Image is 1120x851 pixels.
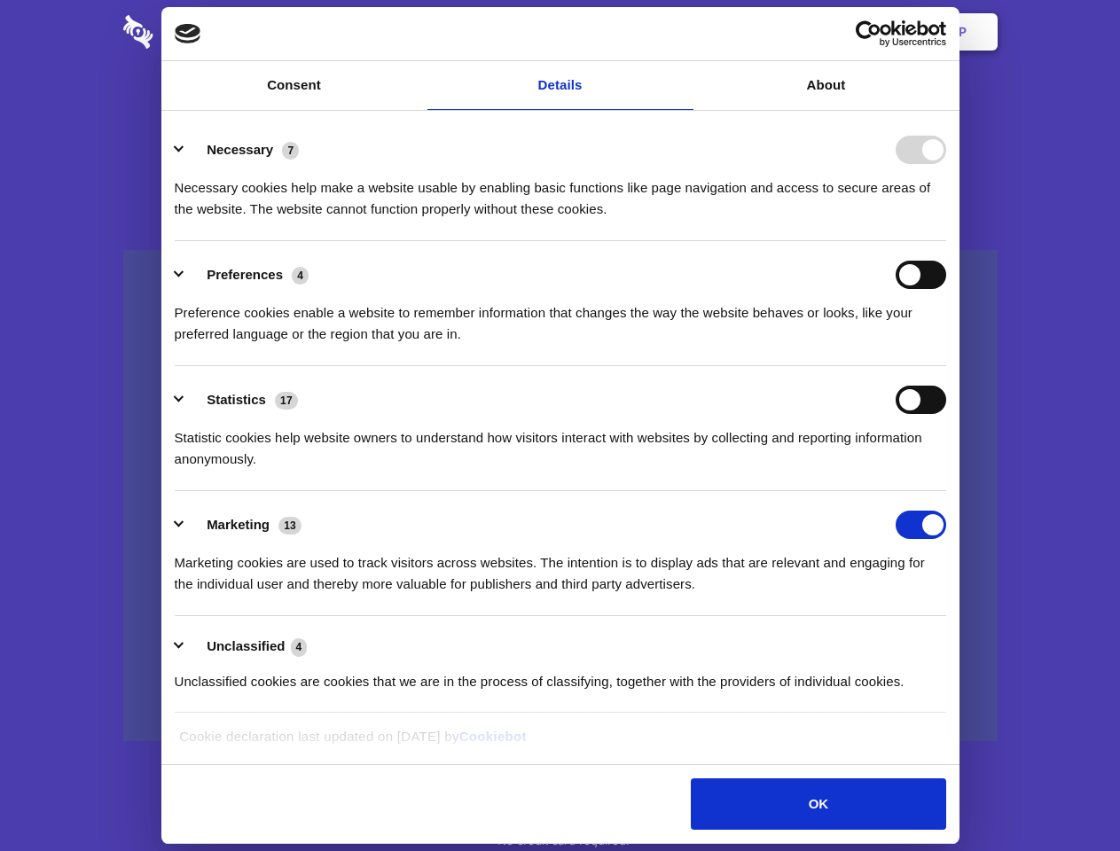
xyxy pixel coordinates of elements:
span: 4 [291,638,308,656]
a: Login [804,4,881,59]
h4: Auto-redaction of sensitive data, encrypted data sharing and self-destructing private chats. Shar... [123,161,998,220]
div: Cookie declaration last updated on [DATE] by [166,726,954,761]
h1: Eliminate Slack Data Loss. [123,80,998,144]
label: Preferences [207,267,283,282]
label: Statistics [207,392,266,407]
img: logo [175,24,201,43]
a: About [693,61,959,110]
a: Wistia video thumbnail [123,250,998,742]
label: Marketing [207,517,270,532]
a: Contact [719,4,801,59]
span: 7 [282,142,299,160]
button: Necessary (7) [175,136,310,164]
a: Usercentrics Cookiebot - opens in a new window [791,20,946,47]
div: Statistic cookies help website owners to understand how visitors interact with websites by collec... [175,414,946,470]
a: Details [427,61,693,110]
a: Consent [161,61,427,110]
label: Necessary [207,142,273,157]
button: OK [691,778,945,830]
button: Marketing (13) [175,511,313,539]
div: Unclassified cookies are cookies that we are in the process of classifying, together with the pro... [175,658,946,692]
span: 13 [278,517,302,535]
iframe: Drift Widget Chat Controller [1031,762,1099,830]
button: Statistics (17) [175,386,309,414]
div: Preference cookies enable a website to remember information that changes the way the website beha... [175,289,946,345]
button: Unclassified (4) [175,636,318,658]
button: Preferences (4) [175,261,320,289]
a: Pricing [521,4,598,59]
div: Marketing cookies are used to track visitors across websites. The intention is to display ads tha... [175,539,946,595]
a: Cookiebot [459,729,527,744]
div: Necessary cookies help make a website usable by enabling basic functions like page navigation and... [175,164,946,220]
span: 4 [292,267,309,285]
img: logo-wordmark-white-trans-d4663122ce5f474addd5e946df7df03e33cb6a1c49d2221995e7729f52c070b2.svg [123,15,275,49]
span: 17 [275,392,298,410]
